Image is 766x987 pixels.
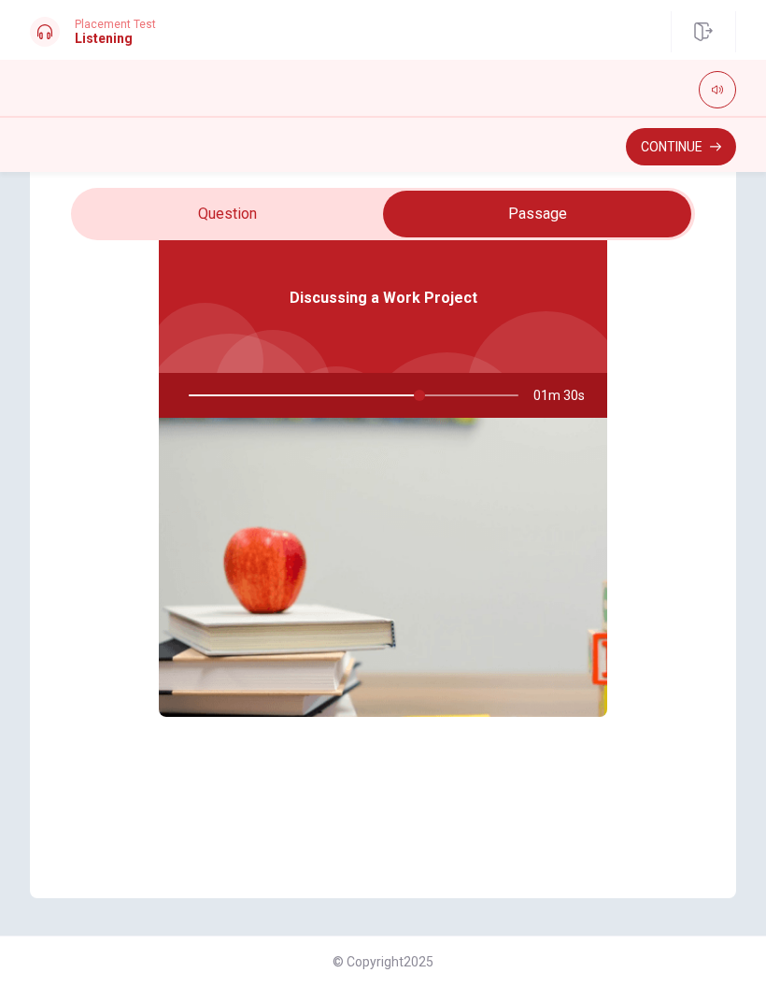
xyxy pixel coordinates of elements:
span: © Copyright 2025 [333,954,433,969]
img: Discussing a Work Project [159,418,607,717]
h1: Listening [75,31,156,46]
span: 01m 30s [533,373,600,418]
span: Discussing a Work Project [290,287,477,309]
button: Continue [626,128,736,165]
span: Placement Test [75,18,156,31]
